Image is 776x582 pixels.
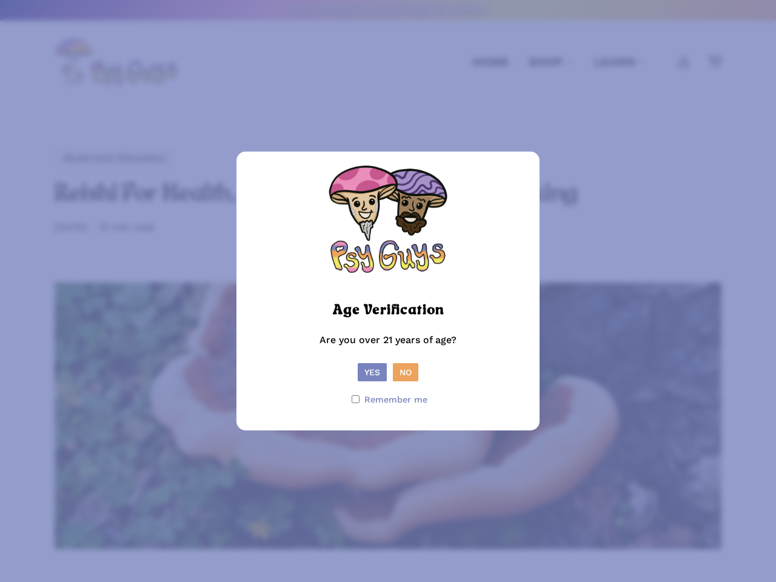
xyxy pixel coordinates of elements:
[352,395,360,403] input: Remember me
[393,363,418,381] button: No
[358,363,387,381] button: Yes
[327,164,449,285] img: Psy Guys Logo
[249,332,527,363] p: Are you over 21 years of age?
[364,391,427,408] span: Remember me
[333,300,444,322] h2: Age Verification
